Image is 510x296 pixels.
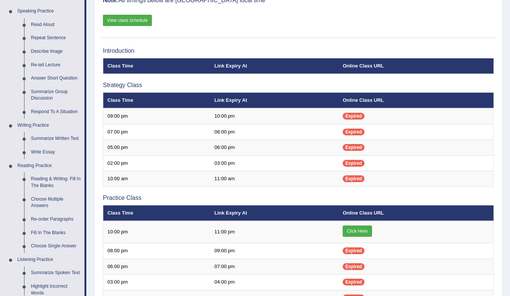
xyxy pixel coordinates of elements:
a: Respond To A Situation [28,105,84,119]
a: Read Aloud [28,18,84,32]
th: Class Time [103,58,210,74]
td: 06:00 pm [210,140,339,156]
th: Class Time [103,205,210,221]
a: Re-tell Lecture [28,58,84,72]
th: Link Expiry At [210,92,339,108]
a: Writing Practice [14,119,84,132]
a: Listening Practice [14,253,84,267]
a: Click Here [343,225,372,237]
th: Link Expiry At [210,58,339,74]
a: Write Essay [28,146,84,159]
th: Online Class URL [338,92,493,108]
a: Summarize Written Text [28,132,84,146]
td: 08:00 pm [103,243,210,259]
a: Fill In The Blanks [28,226,84,240]
a: View class schedule [103,15,152,26]
td: 09:00 pm [210,243,339,259]
a: Answer Short Question [28,72,84,85]
a: Repeat Sentence [28,31,84,45]
td: 08:00 pm [210,124,339,140]
td: 07:00 pm [210,259,339,275]
span: Expired [343,263,365,270]
td: 03:00 pm [210,155,339,171]
th: Online Class URL [338,205,493,221]
td: 07:00 pm [103,124,210,140]
a: Choose Multiple Answers [28,193,84,213]
td: 03:00 pm [103,275,210,290]
td: 06:00 pm [103,259,210,275]
a: Choose Single Answer [28,239,84,253]
td: 10:00 pm [210,108,339,124]
a: Re-order Paragraphs [28,213,84,226]
span: Expired [343,160,365,167]
h3: Introduction [103,48,494,54]
a: Describe Image [28,45,84,58]
td: 02:00 pm [103,155,210,171]
a: Reading Practice [14,159,84,173]
a: Speaking Practice [14,5,84,18]
td: 11:00 pm [210,221,339,243]
span: Expired [343,175,365,182]
th: Online Class URL [338,58,493,74]
td: 09:00 pm [103,108,210,124]
td: 05:00 pm [103,140,210,156]
span: Expired [343,113,365,120]
td: 11:00 am [210,171,339,187]
a: Summarize Group Discussion [28,85,84,105]
a: Reading & Writing: Fill In The Blanks [28,172,84,192]
h3: Strategy Class [103,82,494,89]
h3: Practice Class [103,195,494,201]
span: Expired [343,144,365,151]
th: Link Expiry At [210,205,339,221]
span: Expired [343,279,365,285]
span: Expired [343,129,365,135]
span: Expired [343,247,365,254]
td: 04:00 pm [210,275,339,290]
td: 10:00 am [103,171,210,187]
th: Class Time [103,92,210,108]
td: 10:00 pm [103,221,210,243]
a: Summarize Spoken Text [28,266,84,280]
